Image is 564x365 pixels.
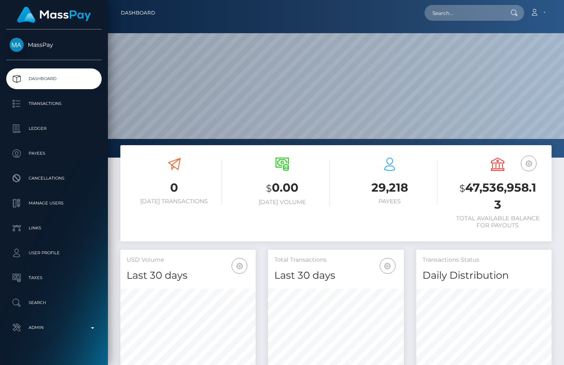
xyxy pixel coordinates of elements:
a: Cancellations [6,168,102,189]
p: Payees [10,147,98,160]
h6: Payees [342,198,438,205]
p: Admin [10,321,98,334]
p: Search [10,297,98,309]
a: Taxes [6,268,102,288]
h4: Daily Distribution [422,268,545,283]
a: Transactions [6,93,102,114]
span: MassPay [6,41,102,49]
small: $ [266,182,272,194]
p: Taxes [10,272,98,284]
p: User Profile [10,247,98,259]
a: Links [6,218,102,238]
a: User Profile [6,243,102,263]
h5: Transactions Status [422,256,545,264]
h4: Last 30 days [127,268,249,283]
p: Cancellations [10,172,98,185]
img: MassPay Logo [17,7,91,23]
a: Ledger [6,118,102,139]
h5: USD Volume [127,256,249,264]
p: Manage Users [10,197,98,209]
a: Admin [6,317,102,338]
p: Transactions [10,97,98,110]
h6: [DATE] Transactions [127,198,222,205]
h3: 0 [127,180,222,196]
a: Payees [6,143,102,164]
a: Dashboard [6,68,102,89]
img: MassPay [10,38,24,52]
h5: Total Transactions [274,256,397,264]
p: Links [10,222,98,234]
h3: 29,218 [342,180,438,196]
a: Search [6,292,102,313]
p: Dashboard [10,73,98,85]
a: Manage Users [6,193,102,214]
h3: 0.00 [234,180,330,197]
p: Ledger [10,122,98,135]
h4: Last 30 days [274,268,397,283]
a: Dashboard [121,4,155,22]
input: Search... [425,5,503,21]
h3: 47,536,958.13 [450,180,545,213]
h6: Total Available Balance for Payouts [450,215,545,229]
h6: [DATE] Volume [234,199,330,206]
small: $ [459,182,465,194]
